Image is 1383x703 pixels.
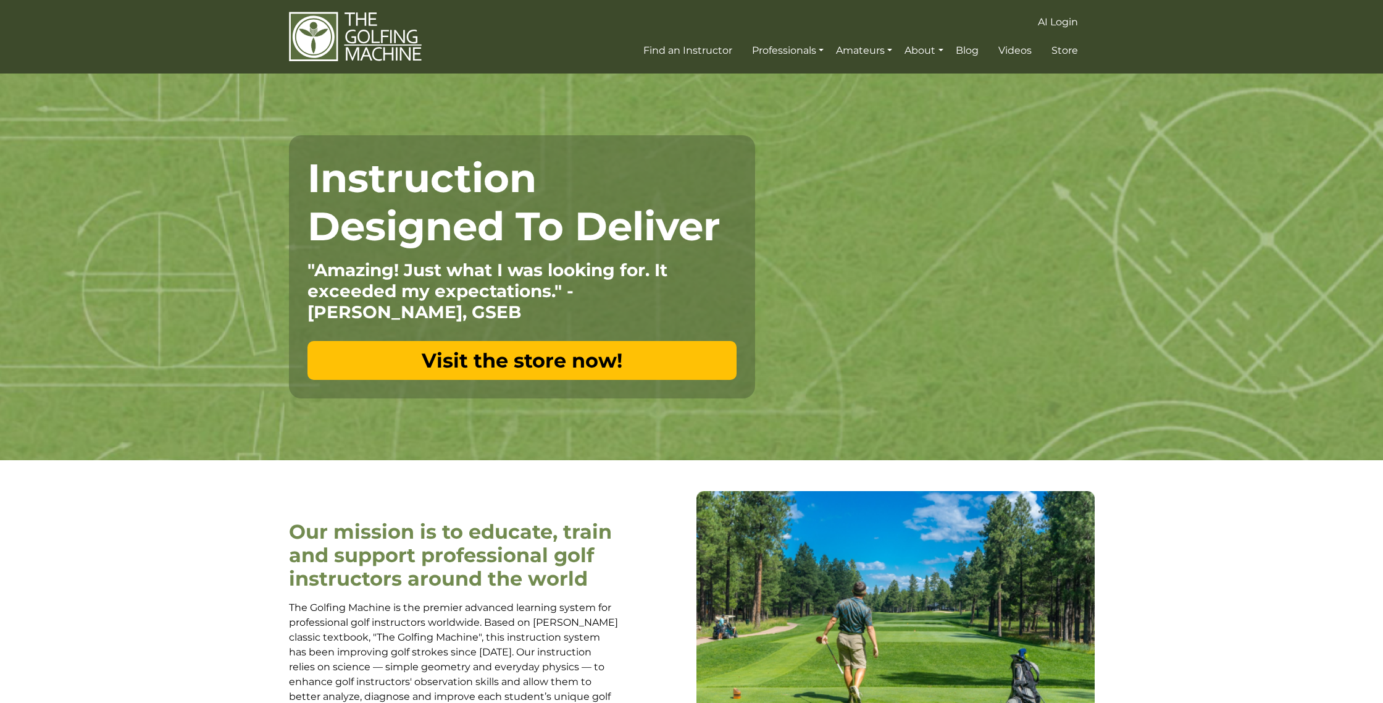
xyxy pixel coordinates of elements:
[998,44,1032,56] span: Videos
[956,44,979,56] span: Blog
[1048,40,1081,62] a: Store
[643,44,732,56] span: Find an Instructor
[640,40,735,62] a: Find an Instructor
[1038,16,1078,28] span: AI Login
[995,40,1035,62] a: Videos
[289,520,619,591] h2: Our mission is to educate, train and support professional golf instructors around the world
[289,11,422,62] img: The Golfing Machine
[1035,11,1081,33] a: AI Login
[953,40,982,62] a: Blog
[307,259,737,322] p: "Amazing! Just what I was looking for. It exceeded my expectations." - [PERSON_NAME], GSEB
[749,40,827,62] a: Professionals
[833,40,895,62] a: Amateurs
[1051,44,1078,56] span: Store
[307,154,737,250] h1: Instruction Designed To Deliver
[901,40,946,62] a: About
[307,341,737,380] a: Visit the store now!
